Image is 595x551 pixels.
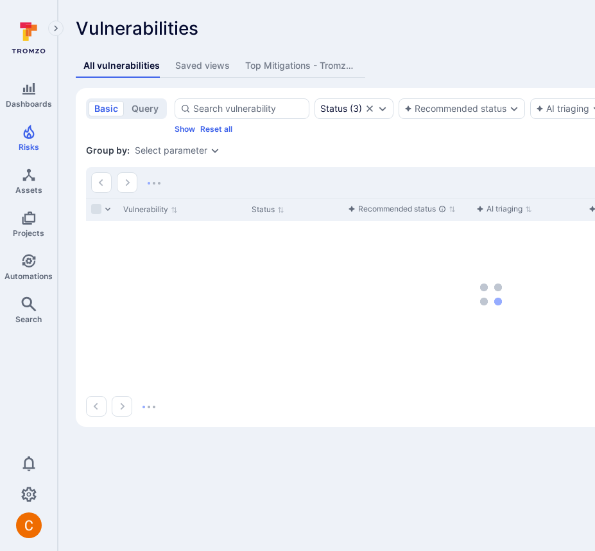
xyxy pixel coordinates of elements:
button: Status(3) [320,104,362,114]
button: Sort by Status [252,204,284,215]
span: Assets [15,185,42,195]
div: grouping parameters [135,145,220,156]
button: query [126,101,164,116]
div: Status [320,104,347,114]
button: Expand navigation menu [48,21,64,36]
span: Group by: [86,144,130,157]
img: Loading... [142,406,155,408]
button: Sort by Vulnerability [123,204,178,215]
img: ACg8ocJuq_DPPTkXyD9OlTnVLvDrpObecjcADscmEHLMiTyEnTELew=s96-c [16,512,42,538]
span: Automations [4,271,53,281]
input: Search vulnerability [193,102,304,115]
span: Select all rows [91,204,101,214]
div: AI triaging [476,203,522,215]
span: Projects [13,228,44,238]
button: Select parameter [135,145,207,156]
i: Expand navigation menu [51,23,60,34]
span: Search [15,314,42,324]
img: Loading... [148,182,160,185]
button: Reset all [200,124,232,134]
button: Show [175,124,195,134]
span: Dashboards [6,99,52,109]
button: Go to the previous page [91,172,112,193]
button: Go to the next page [112,396,132,417]
div: Recommended status [348,203,446,215]
button: Recommended status [404,104,506,114]
button: Sort by function header() { return /*#__PURE__*/react__WEBPACK_IMPORTED_MODULE_0__.createElement(... [348,204,456,214]
button: Clear selection [365,104,375,114]
div: Top Mitigations - Tromzo Project [245,59,358,72]
button: Go to the previous page [86,396,107,417]
button: Expand dropdown [210,145,220,156]
div: Camilo Rivera [16,512,42,538]
button: Go to the next page [117,172,137,193]
div: Saved views [175,59,230,72]
button: Expand dropdown [377,104,388,114]
button: AI triaging [536,104,589,114]
span: Risks [19,142,39,152]
div: All vulnerabilities [83,59,160,72]
button: Sort by function header() { return /*#__PURE__*/react__WEBPACK_IMPORTED_MODULE_0__.createElement(... [476,204,532,214]
span: Vulnerabilities [76,18,198,39]
button: basic [89,101,124,116]
div: ( 3 ) [320,104,362,114]
button: Expand dropdown [509,104,519,114]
